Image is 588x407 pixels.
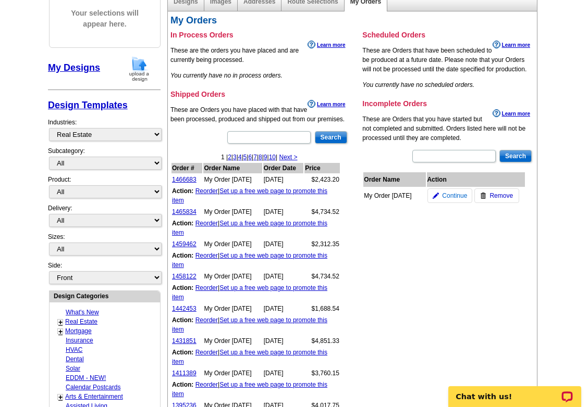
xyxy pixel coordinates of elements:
[263,336,304,346] td: [DATE]
[442,374,588,407] iframe: LiveChat chat widget
[172,273,197,280] a: 1458122
[172,252,327,269] a: Set up a free web page to promote this item
[170,72,283,79] em: You currently have no in process orders.
[427,172,525,187] th: Action
[66,384,120,391] a: Calendar Postcards
[170,30,348,40] h3: In Process Orders
[170,46,348,65] p: These are the orders you have placed and are currently being processed.
[304,336,340,346] td: $4,851.33
[304,163,340,173] th: Price
[480,193,486,199] img: trashcan-icon.gif
[172,208,197,215] a: 1465834
[48,62,100,73] a: My Designs
[172,316,327,333] a: Set up a free web page to promote this item
[263,271,304,282] td: [DATE]
[48,175,161,203] div: Product:
[171,250,340,270] td: |
[263,163,304,173] th: Order Date
[66,309,99,316] a: What's New
[171,283,340,302] td: |
[172,187,327,204] a: Set up a free web page to promote this item
[364,191,421,200] div: My Order [DATE]
[304,174,340,185] td: $2,423.20
[65,327,92,335] a: Mortgage
[203,174,262,185] td: My Order [DATE]
[203,207,262,217] td: My Order [DATE]
[170,15,533,27] h2: My Orders
[172,252,193,259] b: Action:
[171,347,340,367] td: |
[66,337,93,344] a: Insurance
[203,303,262,314] td: My Order [DATE]
[248,154,252,161] a: 6
[499,150,532,162] input: Search
[203,368,262,378] td: My Order [DATE]
[195,252,218,259] a: Reorder
[172,284,327,301] a: Set up a free web page to promote this item
[172,349,193,356] b: Action:
[195,316,218,324] a: Reorder
[48,100,128,110] a: Design Templates
[203,163,262,173] th: Order Name
[259,154,262,161] a: 8
[493,41,530,49] a: Learn more
[171,379,340,399] td: |
[65,318,97,325] a: Real Estate
[489,191,513,200] span: Remove
[228,154,231,161] a: 2
[433,193,439,199] img: pencil-icon.gif
[172,370,197,377] a: 1411389
[48,232,161,261] div: Sizes:
[263,303,304,314] td: [DATE]
[263,207,304,217] td: [DATE]
[493,109,530,118] a: Learn more
[195,284,218,291] a: Reorder
[304,239,340,249] td: $2,312.35
[238,154,242,161] a: 4
[308,41,345,49] a: Learn more
[66,355,84,363] a: Dental
[172,349,327,365] a: Set up a free web page to promote this item
[362,30,533,40] h3: Scheduled Orders
[66,374,106,381] a: EDDM - NEW!
[195,381,218,388] a: Reorder
[233,154,237,161] a: 3
[48,146,161,175] div: Subcategory:
[171,186,340,206] td: |
[304,271,340,282] td: $4,734.52
[172,381,193,388] b: Action:
[58,393,63,401] a: +
[315,131,347,144] input: Search
[172,187,193,195] b: Action:
[363,172,426,187] th: Order Name
[172,316,193,324] b: Action:
[269,154,276,161] a: 10
[58,327,63,336] a: +
[195,349,218,356] a: Reorder
[171,218,340,238] td: |
[362,81,474,88] em: You currently have no scheduled orders.
[65,393,123,400] a: Arts & Entertainment
[50,291,160,301] div: Design Categories
[172,240,197,248] a: 1459462
[172,220,327,236] a: Set up a free web page to promote this item
[171,163,202,173] th: Order #
[66,365,80,372] a: Solar
[279,154,297,161] a: Next >
[172,284,193,291] b: Action:
[304,207,340,217] td: $4,734.52
[203,239,262,249] td: My Order [DATE]
[48,261,161,285] div: Side:
[362,115,533,143] p: These are Orders that you have started but not completed and submitted. Orders listed here will n...
[253,154,257,161] a: 7
[195,187,218,195] a: Reorder
[304,368,340,378] td: $3,760.15
[172,176,197,183] a: 1466683
[126,56,153,82] img: upload-design
[58,318,63,326] a: +
[362,46,533,74] p: These are Orders that have been scheduled to be produced at a future date. Please note that your ...
[172,220,193,227] b: Action:
[170,105,348,124] p: These are Orders you have placed with that have been processed, produced and shipped out from our...
[203,336,262,346] td: My Order [DATE]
